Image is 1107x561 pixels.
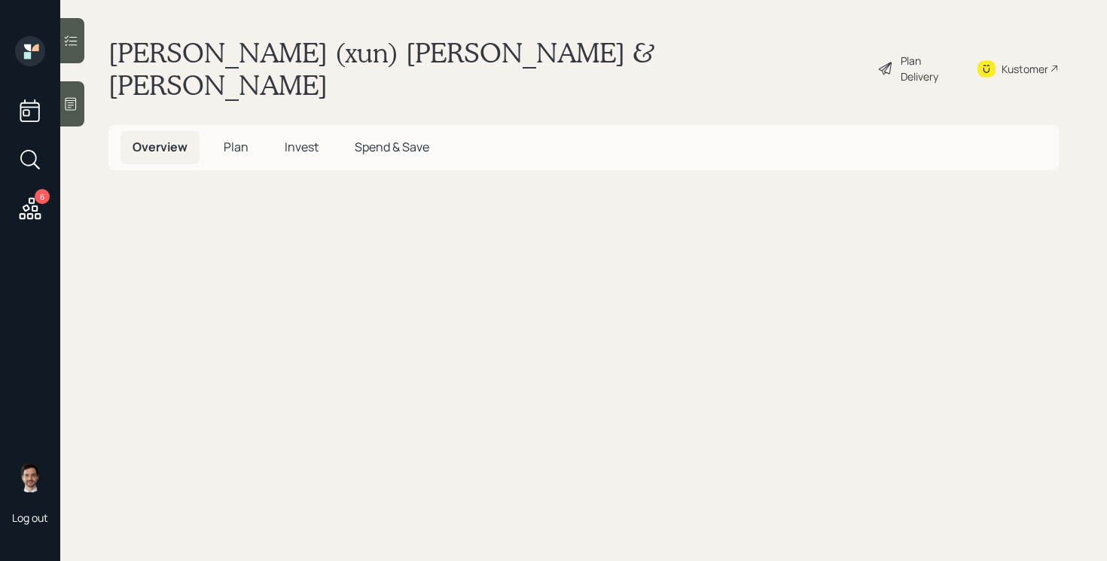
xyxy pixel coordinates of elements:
[15,462,45,492] img: jonah-coleman-headshot.png
[224,139,249,155] span: Plan
[133,139,188,155] span: Overview
[35,189,50,204] div: 6
[355,139,429,155] span: Spend & Save
[901,53,958,84] div: Plan Delivery
[285,139,319,155] span: Invest
[108,36,865,101] h1: [PERSON_NAME] (xun) [PERSON_NAME] & [PERSON_NAME]
[12,511,48,525] div: Log out
[1002,61,1048,77] div: Kustomer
